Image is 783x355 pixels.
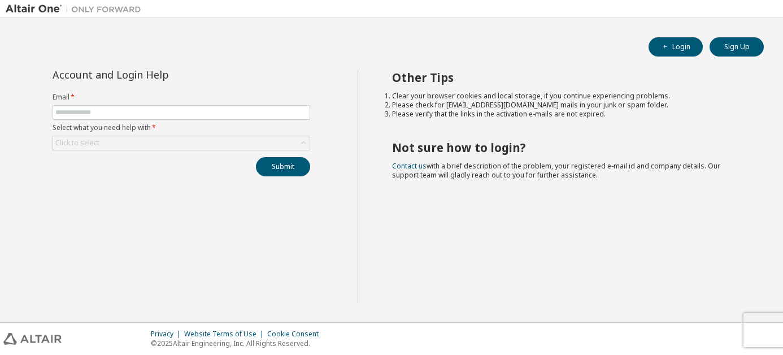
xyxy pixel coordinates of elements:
button: Login [649,37,703,57]
p: © 2025 Altair Engineering, Inc. All Rights Reserved. [151,339,325,348]
button: Sign Up [710,37,764,57]
div: Privacy [151,330,184,339]
li: Please check for [EMAIL_ADDRESS][DOMAIN_NAME] mails in your junk or spam folder. [392,101,744,110]
li: Please verify that the links in the activation e-mails are not expired. [392,110,744,119]
h2: Other Tips [392,70,744,85]
button: Submit [256,157,310,176]
li: Clear your browser cookies and local storage, if you continue experiencing problems. [392,92,744,101]
label: Email [53,93,310,102]
div: Click to select [53,136,310,150]
div: Account and Login Help [53,70,259,79]
div: Cookie Consent [267,330,325,339]
span: with a brief description of the problem, your registered e-mail id and company details. Our suppo... [392,161,720,180]
h2: Not sure how to login? [392,140,744,155]
div: Click to select [55,138,99,148]
a: Contact us [392,161,427,171]
img: Altair One [6,3,147,15]
label: Select what you need help with [53,123,310,132]
img: altair_logo.svg [3,333,62,345]
div: Website Terms of Use [184,330,267,339]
